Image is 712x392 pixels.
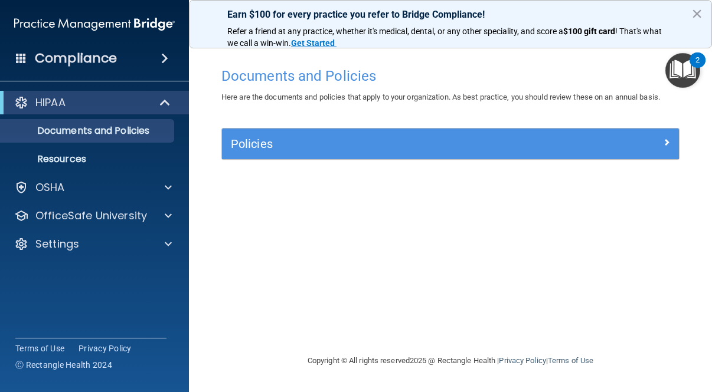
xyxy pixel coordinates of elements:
a: OfficeSafe University [14,209,172,223]
a: Policies [231,134,670,153]
p: Earn $100 for every practice you refer to Bridge Compliance! [227,9,674,20]
span: Ⓒ Rectangle Health 2024 [15,359,112,371]
a: OSHA [14,180,172,195]
div: Copyright © All rights reserved 2025 @ Rectangle Health | | [235,342,666,380]
h4: Documents and Policies [221,68,680,84]
p: OfficeSafe University [35,209,147,223]
button: Open Resource Center, 2 new notifications [665,53,700,88]
span: ! That's what we call a win-win. [227,27,664,48]
p: OSHA [35,180,65,195]
span: Here are the documents and policies that apply to your organization. As best practice, you should... [221,93,660,101]
h4: Compliance [35,50,117,67]
div: 2 [695,60,700,75]
p: Documents and Policies [8,125,169,137]
span: Refer a friend at any practice, whether it's medical, dental, or any other speciality, and score a [227,27,563,36]
a: Terms of Use [548,356,593,365]
a: Terms of Use [15,342,64,354]
a: Privacy Policy [499,356,546,365]
a: Get Started [291,38,337,48]
button: Close [691,4,703,23]
img: PMB logo [14,12,175,36]
a: HIPAA [14,95,171,110]
a: Settings [14,237,172,251]
strong: Get Started [291,38,335,48]
p: Resources [8,153,169,165]
a: Privacy Policy [79,342,132,354]
strong: $100 gift card [563,27,615,36]
h5: Policies [231,137,556,150]
p: Settings [35,237,79,251]
p: HIPAA [35,95,66,110]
